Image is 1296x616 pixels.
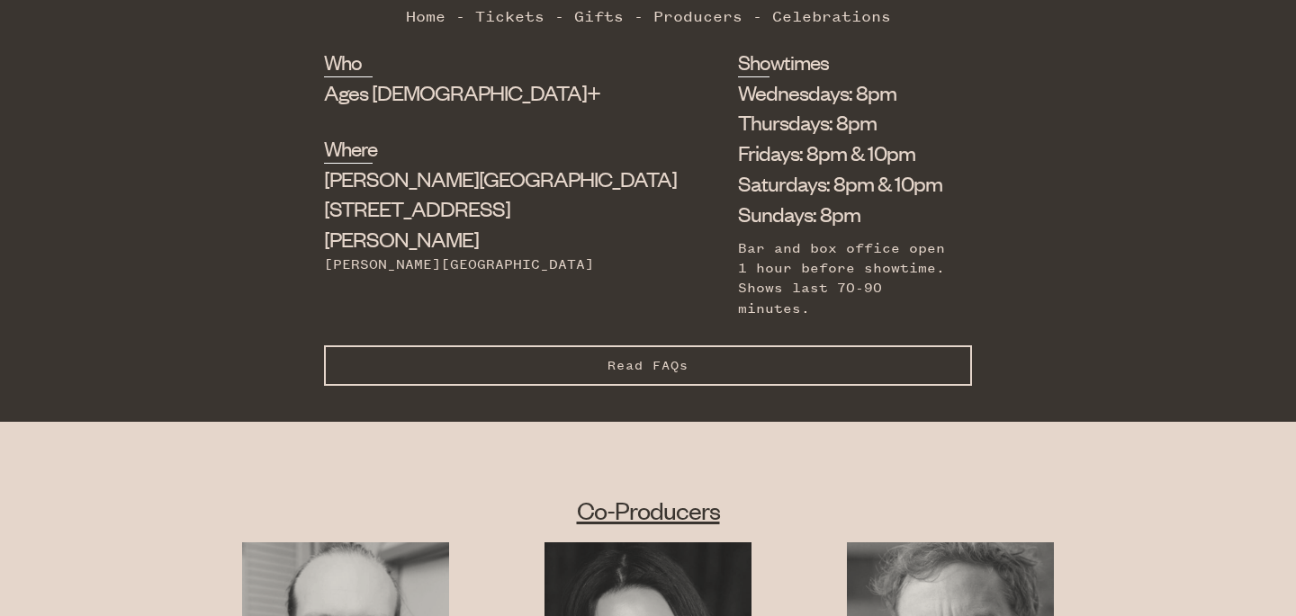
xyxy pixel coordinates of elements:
div: [PERSON_NAME][GEOGRAPHIC_DATA] [324,254,648,274]
h2: Who [324,48,373,76]
span: [PERSON_NAME][GEOGRAPHIC_DATA] [324,165,677,192]
li: Thursdays: 8pm [738,107,945,138]
h2: Where [324,134,373,163]
div: Ages [DEMOGRAPHIC_DATA]+ [324,77,648,108]
li: Saturdays: 8pm & 10pm [738,168,945,199]
li: Wednesdays: 8pm [738,77,945,108]
button: Read FAQs [324,345,972,386]
span: Read FAQs [607,358,688,373]
li: Sundays: 8pm [738,199,945,229]
div: Bar and box office open 1 hour before showtime. Shows last 70-90 minutes. [738,238,945,319]
h2: Co-Producers [194,494,1102,526]
div: [STREET_ADDRESS][PERSON_NAME] [324,164,648,254]
li: Fridays: 8pm & 10pm [738,138,945,168]
h2: Showtimes [738,48,769,76]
